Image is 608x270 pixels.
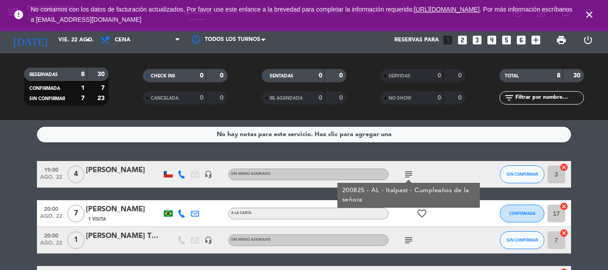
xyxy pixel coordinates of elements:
[88,216,106,223] span: 1 Visita
[505,74,519,78] span: TOTAL
[204,236,212,244] i: headset_mic
[29,97,65,101] span: SIN CONFIRMAR
[97,95,106,101] strong: 23
[7,30,54,50] i: [DATE]
[342,186,475,205] div: 200825 - AL - Italpast - Cumpleaños de la señora
[339,73,345,79] strong: 0
[270,74,293,78] span: SENTADAS
[67,205,85,222] span: 7
[231,172,271,176] span: Sin menú asignado
[200,95,203,101] strong: 0
[457,34,468,46] i: looks_two
[29,86,60,91] span: CONFIRMADA
[319,95,322,101] strong: 0
[500,165,544,183] button: SIN CONFIRMAR
[458,95,463,101] strong: 0
[438,73,441,79] strong: 0
[115,37,130,43] span: Cena
[438,95,441,101] strong: 0
[414,6,480,13] a: [URL][DOMAIN_NAME]
[559,202,568,211] i: cancel
[86,230,162,242] div: [PERSON_NAME] TENTATIVA
[31,6,572,23] span: No contamos con los datos de facturación actualizados. Por favor use este enlance a la brevedad p...
[319,73,322,79] strong: 0
[200,73,203,79] strong: 0
[500,205,544,222] button: CONFIRMADA
[31,6,572,23] a: . Por más información escríbanos a [EMAIL_ADDRESS][DOMAIN_NAME]
[231,238,271,242] span: Sin menú asignado
[270,96,303,101] span: RE AGENDADA
[573,73,582,79] strong: 30
[97,71,106,77] strong: 30
[67,231,85,249] span: 1
[40,214,62,224] span: ago. 22
[231,211,251,215] span: A LA CARTA
[83,35,93,45] i: arrow_drop_down
[81,95,85,101] strong: 7
[504,93,515,103] i: filter_list
[458,73,463,79] strong: 0
[575,27,601,53] div: LOG OUT
[40,240,62,250] span: ago. 22
[40,164,62,174] span: 19:00
[40,174,62,185] span: ago. 22
[217,129,392,140] div: No hay notas para este servicio. Haz clic para agregar una
[584,9,595,20] i: close
[515,34,527,46] i: looks_6
[40,203,62,214] span: 20:00
[509,211,535,216] span: CONFIRMADA
[81,85,85,91] strong: 1
[86,165,162,176] div: [PERSON_NAME]
[442,34,454,46] i: looks_one
[559,229,568,238] i: cancel
[417,208,427,219] i: favorite_border
[559,163,568,172] i: cancel
[394,37,439,43] span: Reservas para
[29,73,58,77] span: RESERVADAS
[40,230,62,240] span: 20:00
[204,170,212,178] i: headset_mic
[403,169,414,180] i: subject
[13,9,24,20] i: error
[81,71,85,77] strong: 8
[86,204,162,215] div: [PERSON_NAME]
[403,235,414,246] i: subject
[507,238,538,242] span: SIN CONFIRMAR
[515,93,584,103] input: Filtrar por nombre...
[471,34,483,46] i: looks_3
[500,231,544,249] button: SIN CONFIRMAR
[101,85,106,91] strong: 7
[151,96,178,101] span: CANCELADA
[501,34,512,46] i: looks_5
[339,95,345,101] strong: 0
[486,34,498,46] i: looks_4
[583,35,593,45] i: power_settings_new
[67,165,85,183] span: 4
[389,96,411,101] span: NO SHOW
[556,35,567,45] span: print
[557,73,560,79] strong: 8
[220,73,225,79] strong: 0
[507,172,538,177] span: SIN CONFIRMAR
[220,95,225,101] strong: 0
[530,34,542,46] i: add_box
[389,74,410,78] span: SERVIDAS
[151,74,175,78] span: CHECK INS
